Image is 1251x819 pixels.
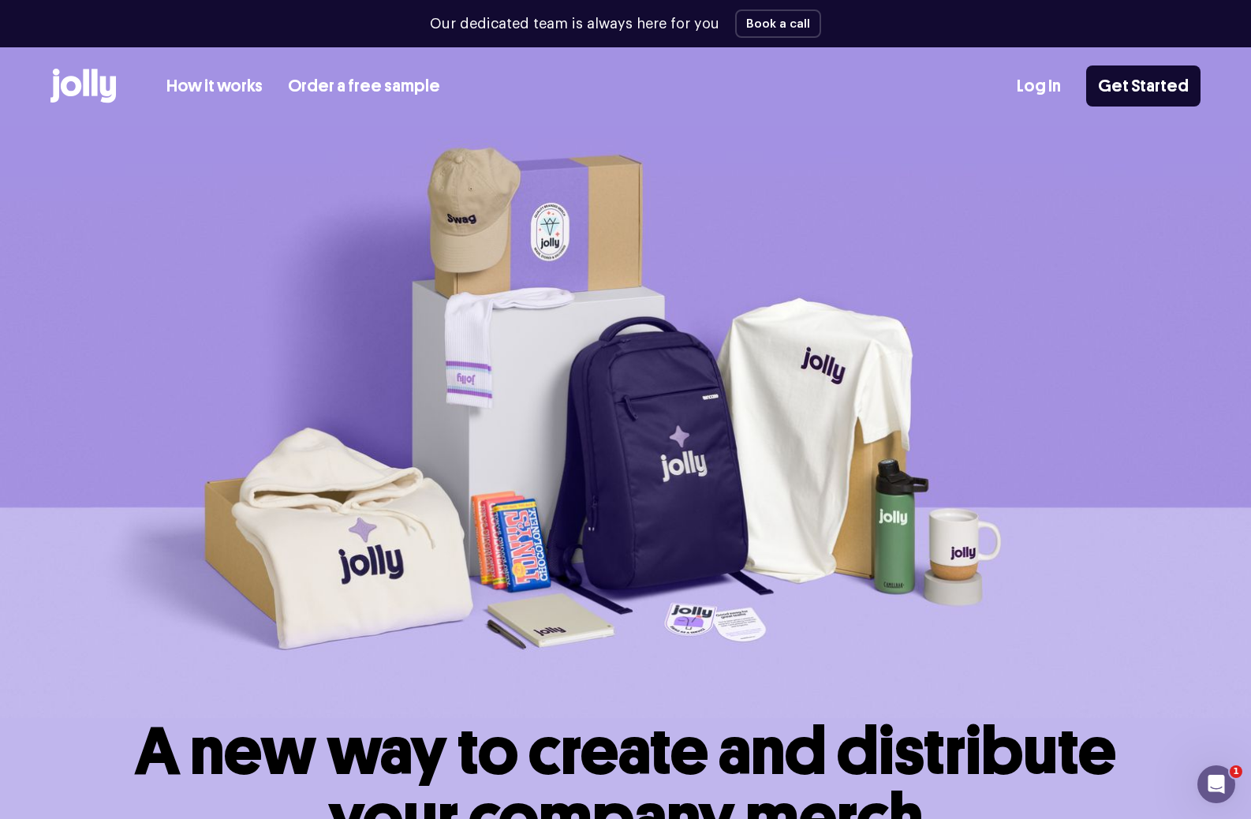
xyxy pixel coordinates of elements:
[430,13,719,35] p: Our dedicated team is always here for you
[166,73,263,99] a: How it works
[288,73,440,99] a: Order a free sample
[1017,73,1061,99] a: Log In
[1086,65,1201,107] a: Get Started
[1230,765,1242,778] span: 1
[735,9,821,38] button: Book a call
[1197,765,1235,803] iframe: Intercom live chat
